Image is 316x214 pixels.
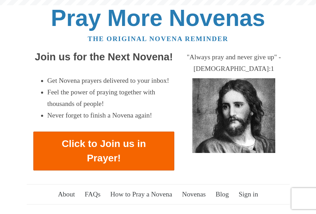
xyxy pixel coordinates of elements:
[106,185,176,204] a: How to Pray a Novena
[81,185,105,204] a: FAQs
[88,35,228,42] a: The original novena reminder
[51,5,265,31] a: Pray More Novenas
[33,132,174,170] a: Click to Join us in Prayer!
[178,185,210,204] a: Novenas
[211,185,233,204] a: Blog
[47,110,174,121] li: Never forget to finish a Novena again!
[54,185,79,204] a: About
[47,75,174,87] li: Get Novena prayers delivered to your inbox!
[185,78,283,153] img: Jesus
[185,52,283,75] div: "Always pray and never give up" - [DEMOGRAPHIC_DATA]:1
[235,185,262,204] a: Sign in
[33,52,174,63] h2: Join us for the Next Novena!
[47,87,174,110] li: Feel the power of praying together with thousands of people!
